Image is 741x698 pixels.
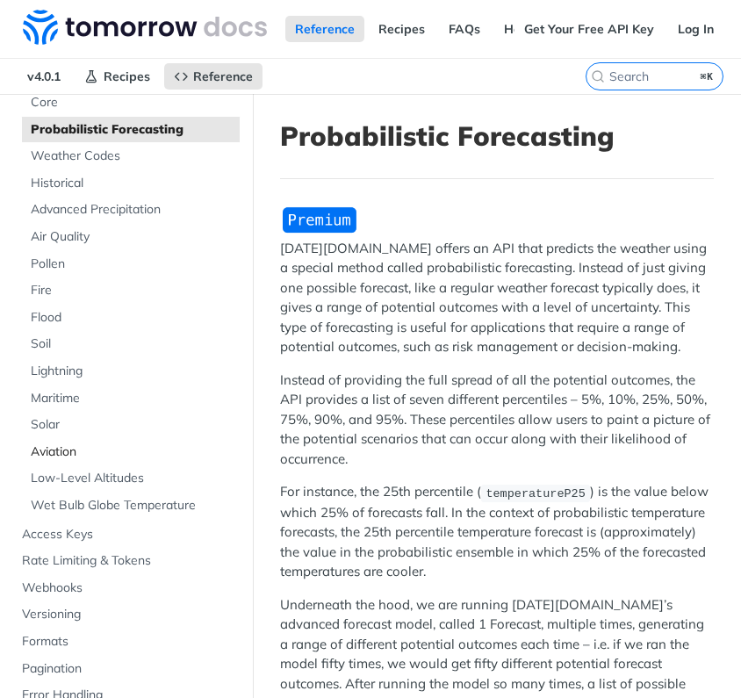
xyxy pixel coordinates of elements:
a: Pagination [13,656,240,682]
span: Formats [22,633,235,651]
span: v4.0.1 [18,63,70,90]
a: Core [22,90,240,116]
p: Instead of providing the full spread of all the potential outcomes, the API provides a list of se... [280,371,714,470]
span: Air Quality [31,228,235,246]
a: Low-Level Altitudes [22,465,240,492]
img: Tomorrow.io Weather API Docs [23,10,267,45]
span: Maritime [31,390,235,407]
a: Reference [285,16,364,42]
span: Soil [31,335,235,353]
a: Advanced Precipitation [22,197,240,223]
span: Flood [31,309,235,327]
span: Wet Bulb Globe Temperature [31,497,235,515]
span: Low-Level Altitudes [31,470,235,487]
a: Air Quality [22,224,240,250]
a: Wet Bulb Globe Temperature [22,493,240,519]
a: Help Center [494,16,585,42]
span: Probabilistic Forecasting [31,121,235,139]
span: Advanced Precipitation [31,201,235,219]
a: Flood [22,305,240,331]
a: Fire [22,277,240,304]
a: Formats [13,629,240,655]
a: Versioning [13,601,240,628]
span: Recipes [104,68,150,84]
p: [DATE][DOMAIN_NAME] offers an API that predicts the weather using a special method called probabi... [280,239,714,357]
a: Pollen [22,251,240,277]
p: For instance, the 25th percentile ( ) is the value below which 25% of forecasts fall. In the cont... [280,482,714,581]
span: Pollen [31,255,235,273]
span: Historical [31,175,235,192]
a: Reference [164,63,263,90]
a: Weather Codes [22,143,240,169]
a: Probabilistic Forecasting [22,117,240,143]
a: Rate Limiting & Tokens [13,548,240,574]
span: Fire [31,282,235,299]
span: temperatureP25 [486,486,585,500]
span: Pagination [22,660,235,678]
span: Rate Limiting & Tokens [22,552,235,570]
span: Reference [193,68,253,84]
span: Access Keys [22,526,235,543]
span: Webhooks [22,579,235,597]
a: FAQs [439,16,490,42]
a: Maritime [22,385,240,412]
kbd: ⌘K [696,68,718,85]
span: Versioning [22,606,235,623]
a: Solar [22,412,240,438]
a: Lightning [22,358,240,385]
span: Aviation [31,443,235,461]
a: Get Your Free API Key [514,16,664,42]
a: Soil [22,331,240,357]
a: Log In [668,16,723,42]
a: Webhooks [13,575,240,601]
svg: Search [591,69,605,83]
a: Recipes [75,63,160,90]
a: Access Keys [13,522,240,548]
span: Solar [31,416,235,434]
span: Lightning [31,363,235,380]
span: Core [31,94,235,112]
a: Recipes [369,16,435,42]
a: Aviation [22,439,240,465]
a: Historical [22,170,240,197]
h1: Probabilistic Forecasting [280,120,714,152]
span: Weather Codes [31,148,235,165]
